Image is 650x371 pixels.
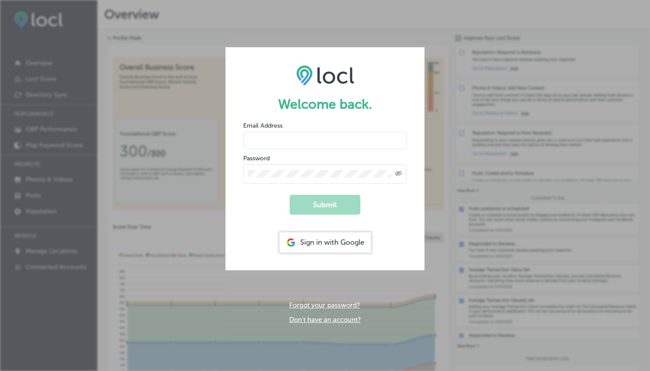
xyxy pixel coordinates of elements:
[290,195,360,215] button: Submit
[289,301,360,309] a: Forgot your password?
[395,170,402,178] span: Toggle password visibility
[243,122,283,129] label: Email Address
[289,316,361,324] a: Don't have an account?
[243,96,407,112] h1: Welcome back.
[243,155,270,162] label: Password
[279,232,371,253] div: Sign in with Google
[296,65,354,85] img: LOCL logo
